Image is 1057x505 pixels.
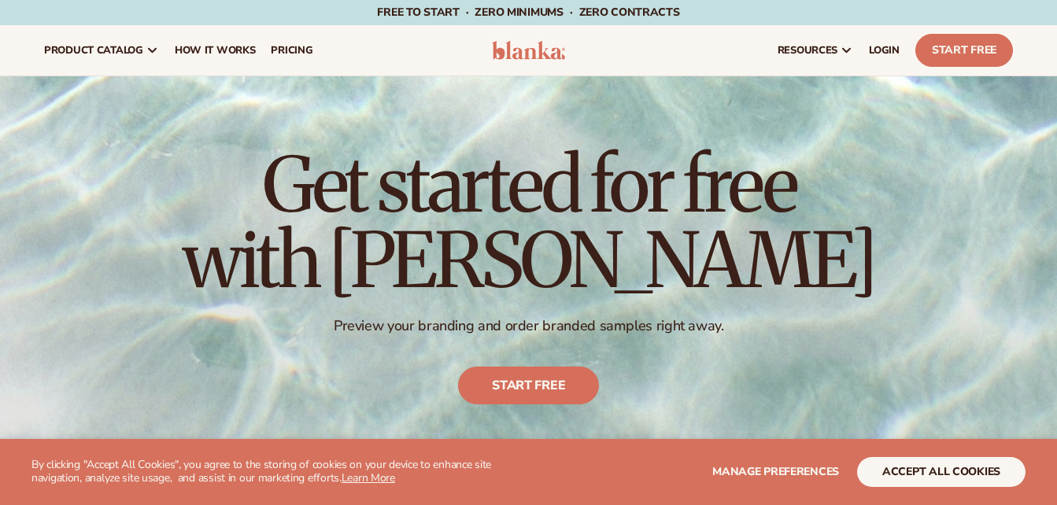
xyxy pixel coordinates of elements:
span: pricing [271,44,312,57]
a: resources [770,25,861,76]
span: resources [778,44,837,57]
a: Start Free [915,34,1013,67]
span: Manage preferences [712,464,839,479]
a: How It Works [167,25,264,76]
a: product catalog [36,25,167,76]
a: Start free [458,367,599,404]
p: By clicking "Accept All Cookies", you agree to the storing of cookies on your device to enhance s... [31,459,519,485]
img: logo [492,41,566,60]
span: product catalog [44,44,143,57]
a: Learn More [342,470,395,485]
span: Free to start · ZERO minimums · ZERO contracts [377,5,679,20]
button: accept all cookies [857,457,1026,487]
span: LOGIN [869,44,900,57]
a: pricing [263,25,320,76]
button: Manage preferences [712,457,839,487]
a: LOGIN [861,25,907,76]
span: How It Works [175,44,256,57]
p: Preview your branding and order branded samples right away. [183,317,875,335]
h1: Get started for free with [PERSON_NAME] [183,147,875,298]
